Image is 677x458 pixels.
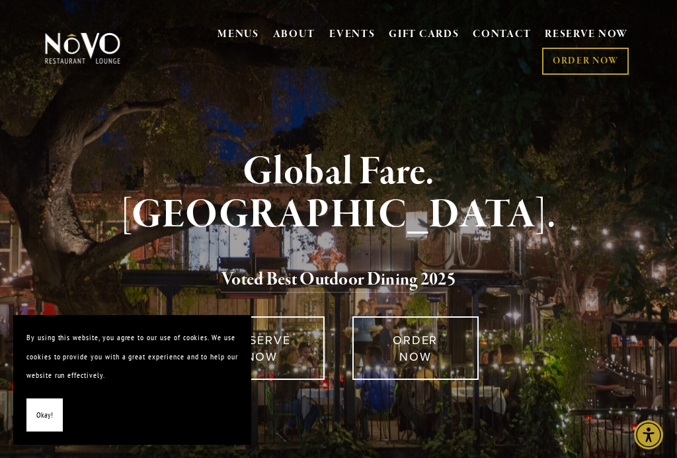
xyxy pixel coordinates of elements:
a: ORDER NOW [352,316,479,380]
a: ORDER NOW [542,48,629,75]
a: EVENTS [329,28,375,41]
img: Novo Restaurant &amp; Lounge [42,32,123,64]
button: Okay! [26,398,63,432]
a: Voted Best Outdoor Dining 202 [221,268,447,293]
h2: 5 [60,266,617,294]
span: Okay! [36,406,53,425]
a: RESERVE NOW [198,316,325,380]
section: Cookie banner [13,315,251,445]
a: MENUS [218,28,259,41]
strong: Global Fare. [GEOGRAPHIC_DATA]. [121,147,557,240]
a: RESERVE NOW [545,23,628,48]
p: By using this website, you agree to our use of cookies. We use cookies to provide you with a grea... [26,328,238,385]
a: GIFT CARDS [389,23,459,48]
a: CONTACT [473,23,531,48]
div: Accessibility Menu [634,420,663,449]
a: ABOUT [273,28,316,41]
